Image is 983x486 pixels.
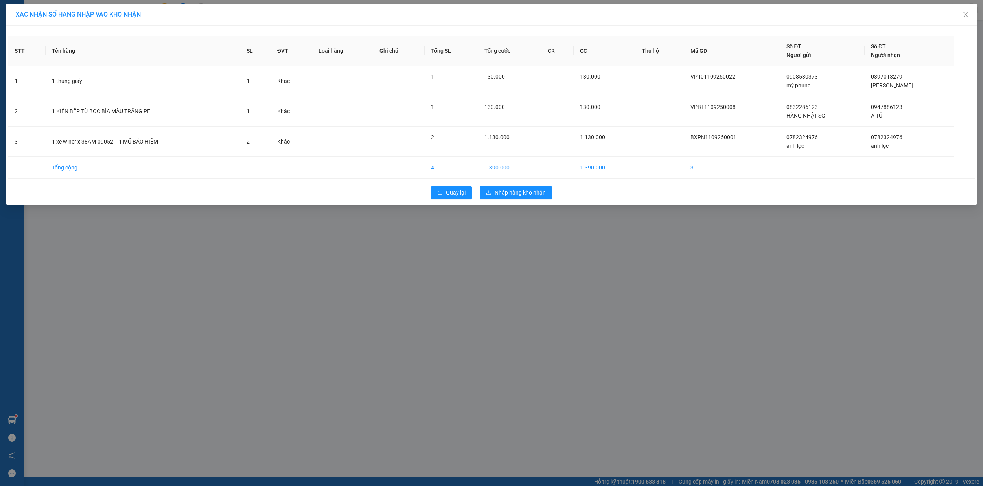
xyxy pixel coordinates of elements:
strong: CSKH: [22,27,42,33]
td: 2 [8,96,46,127]
span: 130.000 [484,104,505,110]
span: rollback [437,190,443,196]
span: 0397013279 [871,74,902,80]
th: Loại hàng [312,36,374,66]
td: 1 [8,66,46,96]
th: CR [541,36,574,66]
td: 1 KIỆN BẾP TỪ BỌC BÌA MÀU TRẮNG PE [46,96,240,127]
span: 1 [431,104,434,110]
td: Khác [271,66,312,96]
th: SL [240,36,271,66]
span: close [963,11,969,18]
td: 3 [684,157,780,179]
span: Ngày in phiếu: 14:40 ngày [53,16,162,24]
td: Khác [271,96,312,127]
td: 1 xe winer x 38AM-09052 + 1 MŨ BẢO HIỂM [46,127,240,157]
span: download [486,190,491,196]
th: Tên hàng [46,36,240,66]
span: 1 [247,108,250,114]
td: 4 [425,157,478,179]
span: VPBT1109250008 [690,104,736,110]
span: anh lộc [871,143,889,149]
span: Quay lại [446,188,466,197]
th: Mã GD [684,36,780,66]
span: [PERSON_NAME] [871,82,913,88]
span: 2 [431,134,434,140]
span: 1.130.000 [484,134,510,140]
td: 1.390.000 [574,157,635,179]
button: downloadNhập hàng kho nhận [480,186,552,199]
td: 1 thùng giấy [46,66,240,96]
span: 130.000 [580,104,600,110]
span: HÀNG NHẬT SG [786,112,825,119]
button: Close [955,4,977,26]
span: Người gửi [786,52,811,58]
span: Mã đơn: VPTX1409250006 [3,48,119,58]
span: 1 [247,78,250,84]
span: mỹ phụng [786,82,811,88]
button: rollbackQuay lại [431,186,472,199]
strong: PHIẾU DÁN LÊN HÀNG [55,4,159,14]
th: Ghi chú [373,36,425,66]
td: 1.390.000 [478,157,541,179]
span: 0782324976 [786,134,818,140]
span: [PHONE_NUMBER] [3,27,60,40]
span: Số ĐT [871,43,886,50]
span: 0782324976 [871,134,902,140]
th: Tổng cước [478,36,541,66]
span: BXPN1109250001 [690,134,736,140]
span: 130.000 [580,74,600,80]
span: A TÚ [871,112,882,119]
span: 1 [431,74,434,80]
td: Khác [271,127,312,157]
span: Nhập hàng kho nhận [495,188,546,197]
span: Số ĐT [786,43,801,50]
td: Tổng cộng [46,157,240,179]
th: STT [8,36,46,66]
span: Người nhận [871,52,900,58]
span: 0908530373 [786,74,818,80]
th: ĐVT [271,36,312,66]
th: CC [574,36,635,66]
span: CÔNG TY TNHH CHUYỂN PHÁT NHANH BẢO AN [62,27,157,41]
td: 3 [8,127,46,157]
span: 0832286123 [786,104,818,110]
span: VP101109250022 [690,74,735,80]
span: anh lộc [786,143,804,149]
span: 2 [247,138,250,145]
span: 130.000 [484,74,505,80]
th: Tổng SL [425,36,478,66]
span: 1.130.000 [580,134,605,140]
th: Thu hộ [635,36,684,66]
span: XÁC NHẬN SỐ HÀNG NHẬP VÀO KHO NHẬN [16,11,141,18]
span: 0947886123 [871,104,902,110]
